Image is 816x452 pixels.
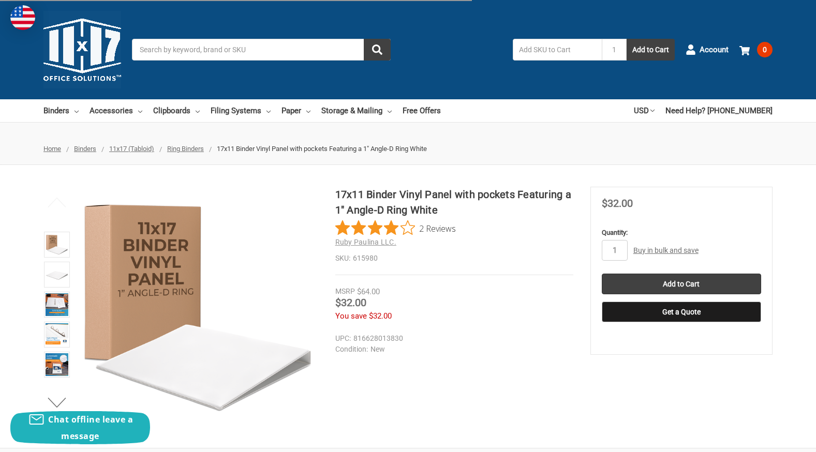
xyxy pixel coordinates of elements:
[46,353,68,376] img: 17x11 Binder Vinyl Panel with pockets Featuring a 1" Angle-D Ring White
[602,302,761,322] button: Get a Quote
[633,246,699,254] a: Buy in bulk and save
[321,99,392,122] a: Storage & Mailing
[132,39,391,61] input: Search by keyword, brand or SKU
[41,392,73,413] button: Next
[513,39,602,61] input: Add SKU to Cart
[602,274,761,294] input: Add to Cart
[602,197,633,209] span: $32.00
[757,42,773,57] span: 0
[335,238,396,246] a: Ruby Paulina LLC.
[109,145,154,153] a: 11x17 (Tabloid)
[665,99,773,122] a: Need Help? [PHONE_NUMBER]
[281,99,310,122] a: Paper
[43,99,79,122] a: Binders
[48,414,133,442] span: Chat offline leave a message
[335,344,569,355] dd: New
[46,323,68,346] img: 17x11 Binder Vinyl Panel with pockets Featuring a 1" Angle-D Ring White
[43,145,61,153] a: Home
[335,286,355,297] div: MSRP
[211,99,271,122] a: Filing Systems
[10,5,35,30] img: duty and tax information for United States
[46,293,68,316] img: 17”x11” Vinyl Binders (615980) White
[167,145,204,153] a: Ring Binders
[634,99,655,122] a: USD
[79,187,318,426] img: 17x11 Binder Vinyl Panel with pockets Featuring a 1" Angle-D Ring White
[627,39,675,61] button: Add to Cart
[10,411,150,444] button: Chat offline leave a message
[602,228,761,238] label: Quantity:
[403,99,441,122] a: Free Offers
[74,145,96,153] a: Binders
[46,263,68,286] img: 17x11 Binder Vinyl Panel with pockets Featuring a 1" Angle-D Ring White
[335,333,351,344] dt: UPC:
[335,253,573,264] dd: 615980
[419,220,456,236] span: 2 Reviews
[335,311,367,321] span: You save
[335,220,456,236] button: Rated 4 out of 5 stars from 2 reviews. Jump to reviews.
[46,233,68,256] img: 17x11 Binder Vinyl Panel with pockets Featuring a 1" Angle-D Ring White
[369,311,392,321] span: $32.00
[43,11,121,88] img: 11x17.com
[357,287,380,296] span: $64.00
[739,36,773,63] a: 0
[335,344,368,355] dt: Condition:
[335,296,366,309] span: $32.00
[700,44,729,56] span: Account
[217,145,427,153] span: 17x11 Binder Vinyl Panel with pockets Featuring a 1" Angle-D Ring White
[686,36,729,63] a: Account
[335,187,573,218] h1: 17x11 Binder Vinyl Panel with pockets Featuring a 1" Angle-D Ring White
[90,99,142,122] a: Accessories
[41,192,73,213] button: Previous
[335,253,350,264] dt: SKU:
[153,99,200,122] a: Clipboards
[335,333,569,344] dd: 816628013830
